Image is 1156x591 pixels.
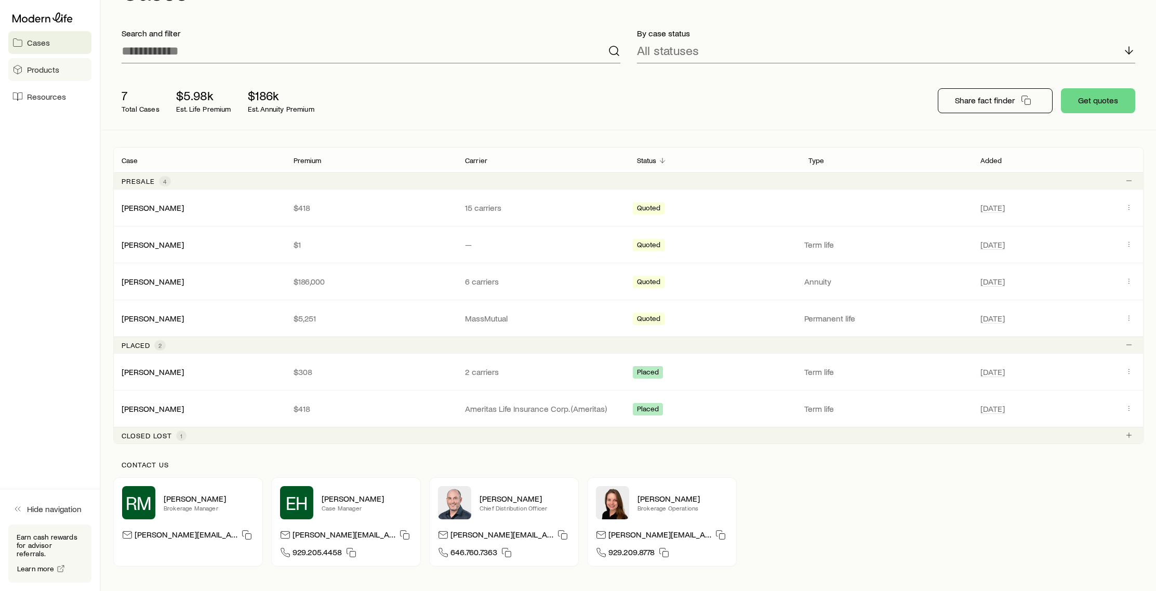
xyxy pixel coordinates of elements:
p: Search and filter [122,28,620,38]
p: Brokerage Operations [637,504,728,512]
p: $418 [294,404,449,414]
span: [DATE] [980,367,1005,377]
span: Quoted [637,277,661,288]
span: [DATE] [980,313,1005,324]
p: $418 [294,203,449,213]
span: [DATE] [980,276,1005,287]
span: 1 [180,432,182,440]
p: Carrier [465,156,487,165]
p: Term life [804,404,968,414]
span: Cases [27,37,50,48]
p: $5,251 [294,313,449,324]
img: Ellen Wall [596,486,629,519]
div: [PERSON_NAME] [122,276,184,287]
div: [PERSON_NAME] [122,203,184,213]
span: [DATE] [980,239,1005,250]
a: Resources [8,85,91,108]
p: Term life [804,239,968,250]
p: Chief Distribution Officer [480,504,570,512]
p: Permanent life [804,313,968,324]
span: Resources [27,91,66,102]
span: 929.205.4458 [293,547,342,561]
span: [DATE] [980,203,1005,213]
p: Est. Life Premium [176,105,231,113]
p: Type [808,156,825,165]
p: $5.98k [176,88,231,103]
div: Client cases [113,147,1144,444]
p: By case status [637,28,1136,38]
p: Term life [804,367,968,377]
p: Added [980,156,1002,165]
p: Annuity [804,276,968,287]
div: Earn cash rewards for advisor referrals.Learn more [8,525,91,583]
span: EH [286,492,308,513]
span: 4 [163,177,167,185]
p: [PERSON_NAME] [480,493,570,504]
p: Brokerage Manager [164,504,254,512]
span: Hide navigation [27,504,82,514]
p: 2 carriers [465,367,620,377]
span: Quoted [637,204,661,214]
p: Est. Annuity Premium [248,105,314,113]
p: $1 [294,239,449,250]
p: — [465,239,620,250]
p: Presale [122,177,155,185]
p: Share fact finder [955,95,1015,105]
a: [PERSON_NAME] [122,276,184,286]
span: Products [27,64,59,75]
img: Dan Pierson [438,486,471,519]
span: [DATE] [980,404,1005,414]
div: [PERSON_NAME] [122,313,184,324]
span: RM [126,492,152,513]
p: Ameritas Life Insurance Corp. (Ameritas) [465,404,620,414]
p: Premium [294,156,322,165]
button: Get quotes [1061,88,1135,113]
p: Case [122,156,138,165]
div: [PERSON_NAME] [122,404,184,414]
a: [PERSON_NAME] [122,404,184,413]
p: Total Cases [122,105,160,113]
p: [PERSON_NAME] [637,493,728,504]
a: [PERSON_NAME] [122,239,184,249]
p: 7 [122,88,160,103]
p: $186k [248,88,314,103]
button: Hide navigation [8,498,91,520]
a: [PERSON_NAME] [122,367,184,377]
p: Contact us [122,461,1135,469]
a: [PERSON_NAME] [122,313,184,323]
span: 646.760.7363 [450,547,497,561]
span: 929.209.8778 [608,547,655,561]
p: [PERSON_NAME][EMAIL_ADDRESS][PERSON_NAME][DOMAIN_NAME] [135,529,237,543]
span: Quoted [637,314,661,325]
span: Placed [637,405,659,415]
p: MassMutual [465,313,620,324]
p: Case Manager [322,504,412,512]
p: Status [637,156,657,165]
p: [PERSON_NAME] [164,493,254,504]
span: Learn more [17,565,55,572]
p: 15 carriers [465,203,620,213]
span: 2 [158,341,162,350]
div: [PERSON_NAME] [122,367,184,378]
a: Products [8,58,91,81]
p: [PERSON_NAME] [322,493,412,504]
a: Cases [8,31,91,54]
p: $308 [294,367,449,377]
button: Share fact finder [938,88,1053,113]
div: [PERSON_NAME] [122,239,184,250]
a: [PERSON_NAME] [122,203,184,212]
p: [PERSON_NAME][EMAIL_ADDRESS][DOMAIN_NAME] [608,529,711,543]
span: Placed [637,368,659,379]
p: All statuses [637,43,699,58]
span: Quoted [637,240,661,251]
p: $186,000 [294,276,449,287]
p: [PERSON_NAME][EMAIL_ADDRESS][DOMAIN_NAME] [450,529,553,543]
p: Closed lost [122,432,172,440]
p: Placed [122,341,150,350]
p: [PERSON_NAME][EMAIL_ADDRESS][DOMAIN_NAME] [293,529,395,543]
p: Earn cash rewards for advisor referrals. [17,533,83,558]
p: 6 carriers [465,276,620,287]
